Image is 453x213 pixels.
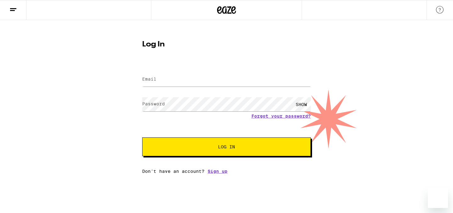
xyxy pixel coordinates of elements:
a: Forgot your password? [251,114,311,119]
iframe: Button to launch messaging window [428,188,448,208]
label: Password [142,101,165,106]
h1: Log In [142,41,311,48]
a: Sign up [208,169,227,174]
span: Log In [218,145,235,149]
div: Don't have an account? [142,169,311,174]
label: Email [142,77,156,82]
div: SHOW [292,97,311,111]
button: Log In [142,137,311,156]
input: Email [142,72,311,87]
